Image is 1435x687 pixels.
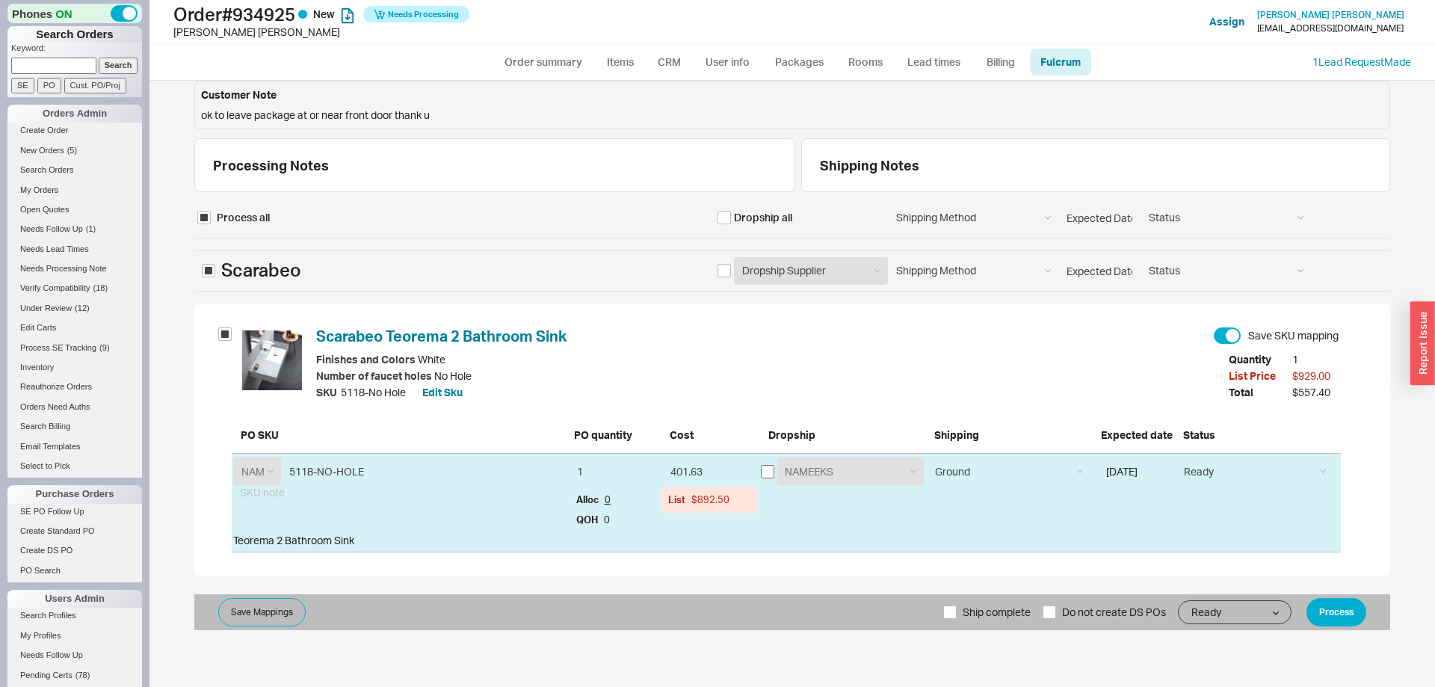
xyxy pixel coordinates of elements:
b: List [668,493,689,505]
span: Number of faucet holes [316,369,432,382]
span: ON [55,6,72,22]
a: Pending Certs(78) [7,668,142,683]
h1: Order # 934925 [173,4,721,25]
div: Expected date [1092,422,1174,443]
a: Open Quotes [7,202,142,218]
input: PO [37,78,61,93]
input: Expected Date [1058,257,1141,285]
span: Needs Processing Note [20,264,107,273]
input: Do not create DS POs [1043,606,1056,619]
span: Process SE Tracking [20,343,96,352]
a: My Orders [7,182,142,198]
button: Save Mappings [218,598,306,626]
a: Needs Follow Up [7,647,142,663]
span: SKU note [233,481,291,503]
a: 1Lead RequestMade [1312,55,1411,68]
span: ( 5 ) [67,146,77,155]
a: Orders Need Auths [7,399,142,415]
a: Packages [764,49,834,76]
a: Email Templates [7,439,142,455]
a: 0 [605,494,611,505]
a: PO Search [7,563,142,579]
div: Dropship all [734,210,792,225]
h1: Search Orders [7,26,142,43]
span: ( 12 ) [75,304,90,312]
span: ( 1 ) [86,224,96,233]
a: Search Billing [7,419,142,434]
div: 0 [576,514,653,526]
a: Create Order [7,123,142,138]
span: Process [1319,603,1354,621]
a: Verify Compatibility(18) [7,280,142,296]
b: QOH [576,514,602,526]
span: Finishes and Colors [316,353,416,366]
div: Processing Notes [213,157,777,173]
a: Needs Processing Note [7,261,142,277]
a: Lead times [896,49,972,76]
span: List Price [1229,368,1289,384]
span: 5118-No Hole [341,384,406,401]
span: 0 [605,493,611,505]
input: Expected Date [1058,204,1141,232]
input: Search [99,58,138,73]
span: Scarabeo [221,258,301,283]
div: Teorema 2 Bathroom Sink [232,529,661,552]
button: Save SKU mapping [1214,327,1241,344]
span: Verify Compatibility [20,283,90,292]
a: Scarabeo Teorema 2 Bathroom Sink [316,327,567,345]
div: PO SKU [232,422,565,443]
input: Process all [197,211,211,224]
span: Do not create DS POs [1062,594,1166,630]
span: ( 9 ) [99,343,109,352]
div: Cost [661,422,759,443]
a: Process SE Tracking(9) [7,340,142,356]
a: Search Profiles [7,608,142,623]
div: $892.50 [661,487,758,513]
span: [PERSON_NAME] [PERSON_NAME] [1257,9,1404,20]
input: Ship complete [943,606,957,619]
span: Quantity [1229,351,1289,368]
span: Needs Follow Up [20,650,83,659]
div: Status [1174,422,1341,443]
a: Create Standard PO [7,523,142,539]
a: SE PO Follow Up [7,504,142,520]
span: 1 [1292,351,1341,368]
button: Assign [1209,14,1244,29]
span: ( 18 ) [93,283,108,292]
span: $557.40 [1292,384,1341,401]
button: Edit Sku [422,384,463,401]
div: [PERSON_NAME] [PERSON_NAME] [173,25,721,40]
span: Process all [217,210,270,225]
a: My Profiles [7,628,142,644]
span: Needs Follow Up [20,224,83,233]
div: Orders Admin [7,105,142,123]
a: Needs Lead Times [7,241,142,257]
button: Process [1306,598,1366,626]
input: SE [11,78,34,93]
span: Pending Certs [20,671,72,680]
span: New [313,7,335,20]
div: Purchase Orders [7,485,142,503]
span: Needs Processing [388,4,459,25]
header: Customer Note [201,87,1383,102]
span: No Hole [434,369,472,382]
a: Items [596,49,644,76]
span: Alloc [576,493,602,505]
input: Enter 2 letters [282,458,563,484]
span: White [418,353,445,366]
a: Fulcrum [1030,49,1091,76]
p: Keyword: [11,43,142,58]
div: Shipping [925,422,1092,443]
span: $929.00 [1292,368,1341,384]
div: PO quantity [565,422,661,443]
span: Under Review [20,304,72,312]
a: Under Review(12) [7,301,142,316]
a: Edit Carts [7,320,142,336]
a: Billing [975,49,1027,76]
span: Total [1229,384,1289,401]
div: Save SKU mapping [1248,328,1339,343]
div: Users Admin [7,590,142,608]
span: Save Mappings [231,603,293,621]
a: Create DS PO [7,543,142,558]
div: Dropship [759,422,926,443]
